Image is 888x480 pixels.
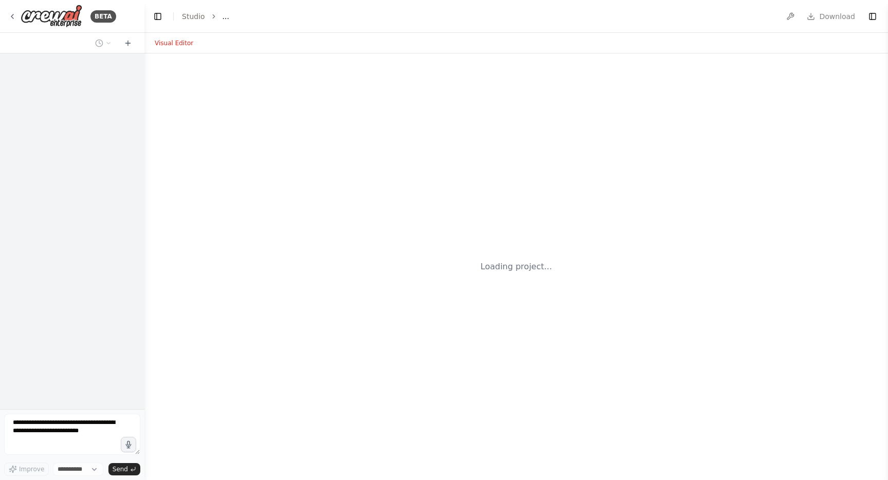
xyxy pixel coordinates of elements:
[21,5,82,28] img: Logo
[108,463,140,475] button: Send
[121,437,136,452] button: Click to speak your automation idea
[149,37,199,49] button: Visual Editor
[182,11,229,22] nav: breadcrumb
[90,10,116,23] div: BETA
[19,465,44,473] span: Improve
[182,12,205,21] a: Studio
[480,261,552,273] div: Loading project...
[91,37,116,49] button: Switch to previous chat
[151,9,165,24] button: Hide left sidebar
[120,37,136,49] button: Start a new chat
[4,463,49,476] button: Improve
[223,11,229,22] span: ...
[865,9,880,24] button: Show right sidebar
[113,465,128,473] span: Send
